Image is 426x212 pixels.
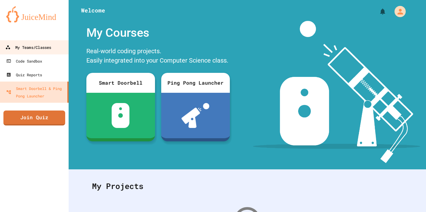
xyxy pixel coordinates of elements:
[86,73,155,93] div: Smart Doorbell
[6,85,65,100] div: Smart Doorbell & Ping Pong Launcher
[367,6,388,17] div: My Notifications
[6,6,62,22] img: logo-orange.svg
[388,4,407,19] div: My Account
[3,111,65,125] a: Join Quiz
[86,174,409,198] div: My Projects
[83,21,233,45] div: My Courses
[6,57,42,65] div: Code Sandbox
[6,71,42,78] div: Quiz Reports
[5,44,51,51] div: My Teams/Classes
[161,73,230,93] div: Ping Pong Launcher
[112,103,129,128] img: sdb-white.svg
[182,103,209,128] img: ppl-with-ball.png
[83,45,233,68] div: Real-world coding projects. Easily integrated into your Computer Science class.
[253,21,420,163] img: banner-image-my-projects.png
